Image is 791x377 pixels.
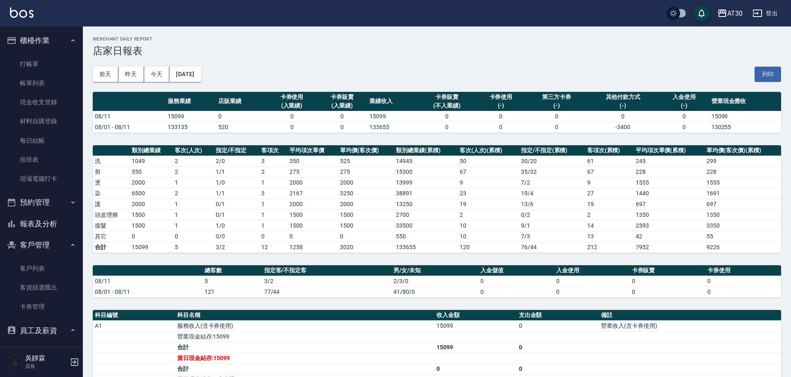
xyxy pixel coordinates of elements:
h5: 吳靜霖 [25,354,68,363]
th: 卡券使用 [705,265,781,276]
td: 0 [517,320,599,331]
td: 275 [287,166,338,177]
h2: Merchant Daily Report [93,36,781,42]
img: Person [7,354,23,370]
div: 卡券使用 [478,93,524,101]
td: 1 / 0 [214,177,260,188]
td: 525 [338,156,394,166]
td: 1500 [287,220,338,231]
button: [DATE] [169,67,201,82]
td: 0 [434,363,517,374]
td: 15099 [367,111,418,122]
td: 0 [554,286,630,297]
td: 0 [476,111,526,122]
td: 30 / 20 [519,156,585,166]
td: 2 [173,166,214,177]
th: 入金儲值 [478,265,554,276]
td: 0 [705,286,781,297]
td: 0 [476,122,526,132]
td: 33500 [394,220,457,231]
td: 0 [130,231,173,242]
th: 科目名稱 [175,310,434,321]
button: 報表及分析 [3,213,80,235]
td: 染 [93,188,130,199]
td: 121 [203,286,262,297]
td: 0 / 0 [214,231,260,242]
div: 卡券販賣 [319,93,365,101]
td: 0 [418,122,476,132]
td: 營業現金結存:15099 [175,331,434,342]
td: 15099 [434,320,517,331]
td: 2167 [287,188,338,199]
th: 入金使用 [554,265,630,276]
td: 10 [458,231,519,242]
td: 0 [630,276,706,286]
td: 9 [458,177,519,188]
td: 1500 [130,209,173,220]
button: 櫃檯作業 [3,30,80,51]
td: 1 [173,199,214,209]
td: 41/80/0 [391,286,478,297]
th: 平均項次單價 [287,145,338,156]
div: 卡券使用 [269,93,315,101]
td: 0 [317,111,367,122]
div: (入業績) [319,101,365,110]
a: 材料自購登錄 [3,112,80,131]
td: 2000 [287,199,338,209]
td: 15300 [394,166,457,177]
th: 單均價(客次價)(累積) [704,145,781,156]
td: 1500 [130,220,173,231]
td: 35 / 32 [519,166,585,177]
td: 1691 [704,188,781,199]
td: 1 [173,209,214,220]
td: 燙 [93,177,130,188]
div: 第三方卡券 [528,93,585,101]
table: a dense table [93,145,781,253]
td: 0 [338,231,394,242]
td: 77/44 [262,286,392,297]
td: 頭皮理療 [93,209,130,220]
th: 指定/不指定 [214,145,260,156]
td: 19 / 4 [519,188,585,199]
td: 228 [704,166,781,177]
td: 0 [526,111,587,122]
th: 客次(人次) [173,145,214,156]
div: (不入業績) [420,101,474,110]
th: 營業現金應收 [709,92,781,111]
td: 5 [173,242,214,252]
th: 平均項次單價(累積) [634,145,705,156]
button: 昨天 [118,67,144,82]
th: 業績收入 [367,92,418,111]
td: 61 [585,156,634,166]
td: 0 [705,276,781,286]
td: 2 [259,166,287,177]
th: 單均價(客次價) [338,145,394,156]
td: 0 [517,342,599,353]
td: 133655 [394,242,457,252]
td: 0 [526,122,587,132]
td: 212 [585,242,634,252]
div: (入業績) [269,101,315,110]
th: 男/女/未知 [391,265,478,276]
td: 0 [216,111,267,122]
a: 帳單列表 [3,74,80,93]
button: 登出 [749,6,781,21]
td: 3250 [338,188,394,199]
td: 1 [173,177,214,188]
h3: 店家日報表 [93,45,781,57]
td: 2/3/0 [391,276,478,286]
td: 12 [259,242,287,252]
td: 275 [338,166,394,177]
td: 2 [458,209,519,220]
td: -3400 [587,122,659,132]
td: 19 [458,199,519,209]
td: 67 [585,166,634,177]
th: 客項次(累積) [585,145,634,156]
td: 350 [287,156,338,166]
td: 3020 [338,242,394,252]
td: 520 [216,122,267,132]
td: 10 [458,220,519,231]
div: (-) [661,101,707,110]
td: 1500 [338,220,394,231]
td: 9 / 1 [519,220,585,231]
